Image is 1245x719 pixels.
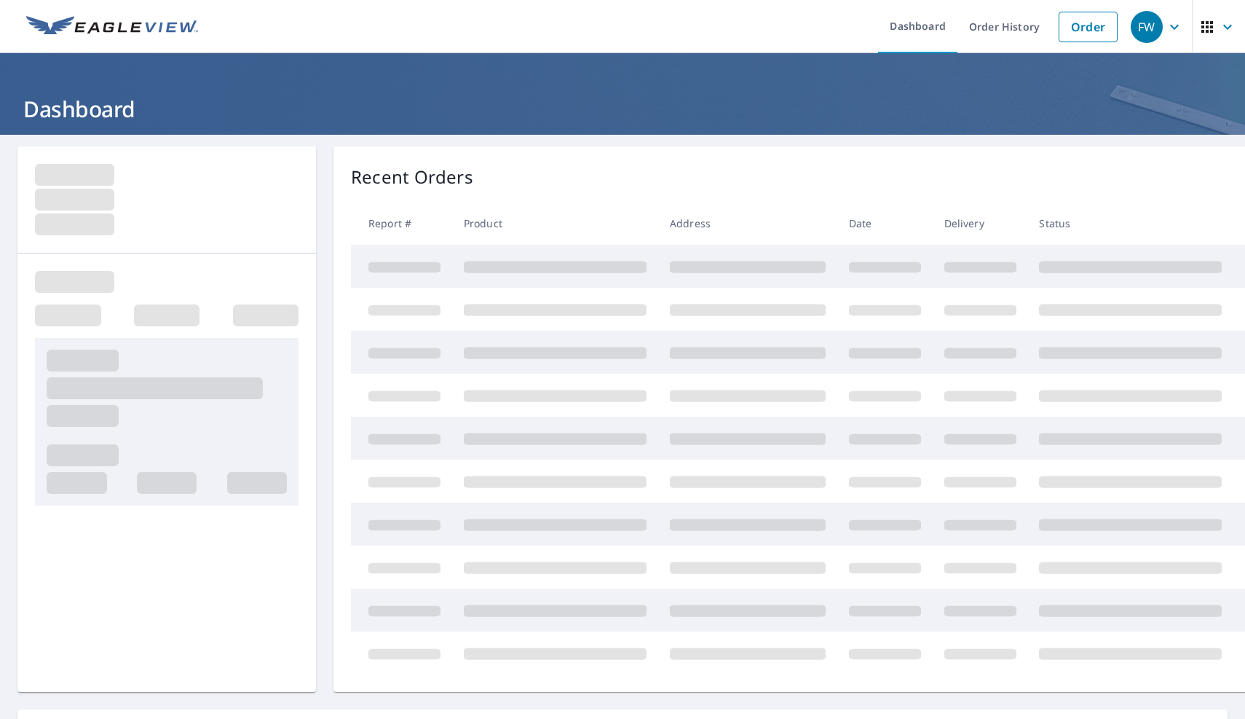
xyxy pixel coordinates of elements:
img: EV Logo [26,16,198,38]
th: Product [452,202,658,245]
p: Recent Orders [351,164,473,190]
th: Status [1027,202,1233,245]
a: Order [1059,12,1118,42]
div: FW [1131,11,1163,43]
h1: Dashboard [17,94,1228,124]
th: Delivery [933,202,1028,245]
th: Date [837,202,933,245]
th: Report # [351,202,452,245]
th: Address [658,202,837,245]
